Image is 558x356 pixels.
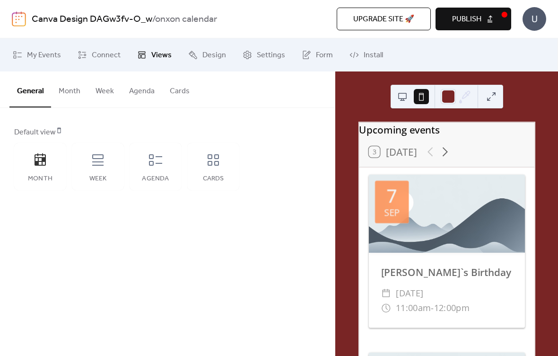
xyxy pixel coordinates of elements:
div: Cards [197,175,230,183]
div: ​ [381,286,391,301]
div: Agenda [139,175,172,183]
a: Install [342,42,390,68]
span: 12:00pm [434,301,469,315]
span: My Events [27,50,61,61]
a: Connect [70,42,128,68]
span: 11:00am [396,301,431,315]
span: Publish [452,14,481,25]
a: Views [130,42,179,68]
span: Connect [92,50,121,61]
div: Upcoming events [359,122,535,137]
span: - [431,301,434,315]
a: Design [181,42,233,68]
b: / [152,10,155,28]
span: [DATE] [396,286,424,301]
div: ​ [381,301,391,315]
button: General [9,71,51,107]
div: 7 [386,187,397,205]
button: Upgrade site 🚀 [337,8,431,30]
span: Install [364,50,383,61]
span: Design [202,50,226,61]
div: Month [24,175,57,183]
span: Settings [257,50,285,61]
div: Sep [384,208,400,217]
span: Form [316,50,333,61]
a: Form [295,42,340,68]
span: Views [151,50,172,61]
div: [PERSON_NAME]`s Birthday [368,265,524,280]
button: Publish [436,8,511,30]
button: Month [51,71,88,107]
a: My Events [6,42,68,68]
a: Canva Design DAGw3fv-O_w [32,10,152,28]
b: onxon calendar [155,10,217,28]
button: Agenda [122,71,162,107]
div: Default view [14,127,319,138]
button: Week [88,71,122,107]
img: logo [12,11,26,27]
div: U [523,7,546,31]
a: Settings [235,42,292,68]
span: Upgrade site 🚀 [353,14,414,25]
button: Cards [162,71,197,107]
div: Week [81,175,114,183]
